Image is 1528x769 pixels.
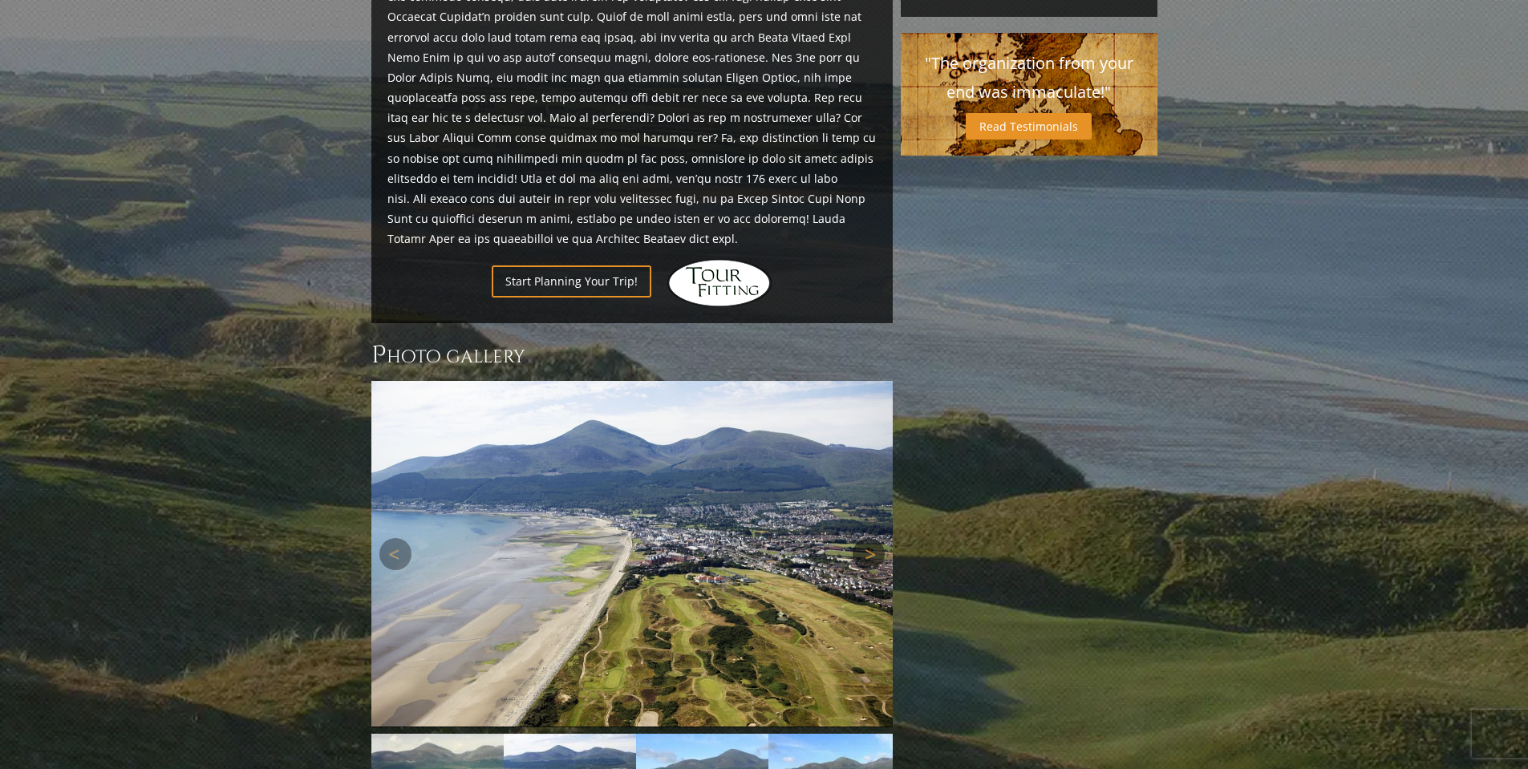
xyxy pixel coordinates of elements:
a: Next [853,538,885,570]
a: Read Testimonials [966,113,1092,140]
a: Previous [379,538,411,570]
a: Start Planning Your Trip! [492,265,651,297]
img: Hidden Links [667,259,772,307]
p: "The organization from your end was immaculate!" [917,49,1141,107]
h3: Photo Gallery [371,339,893,371]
